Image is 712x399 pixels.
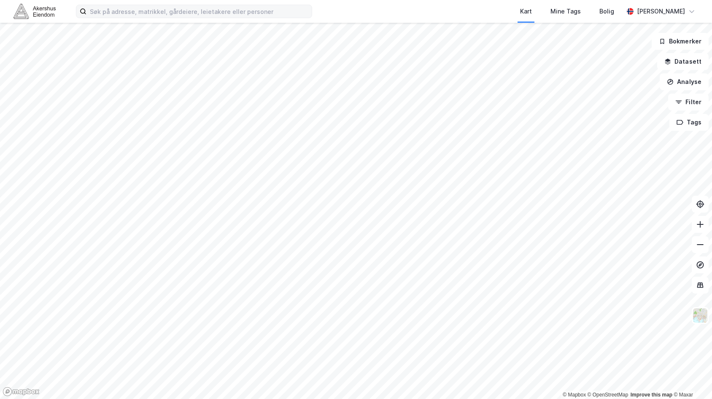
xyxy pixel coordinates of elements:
[13,4,56,19] img: akershus-eiendom-logo.9091f326c980b4bce74ccdd9f866810c.svg
[86,5,312,18] input: Søk på adresse, matrikkel, gårdeiere, leietakere eller personer
[670,359,712,399] div: Kontrollprogram for chat
[599,6,614,16] div: Bolig
[550,6,581,16] div: Mine Tags
[520,6,532,16] div: Kart
[670,359,712,399] iframe: Chat Widget
[637,6,685,16] div: [PERSON_NAME]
